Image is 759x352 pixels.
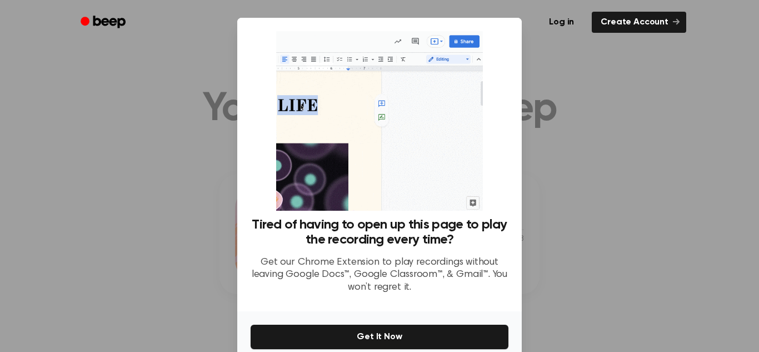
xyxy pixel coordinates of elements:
h3: Tired of having to open up this page to play the recording every time? [251,217,508,247]
a: Create Account [592,12,686,33]
img: Beep extension in action [276,31,482,211]
p: Get our Chrome Extension to play recordings without leaving Google Docs™, Google Classroom™, & Gm... [251,256,508,294]
a: Beep [73,12,136,33]
button: Get It Now [251,325,508,349]
a: Log in [538,9,585,35]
